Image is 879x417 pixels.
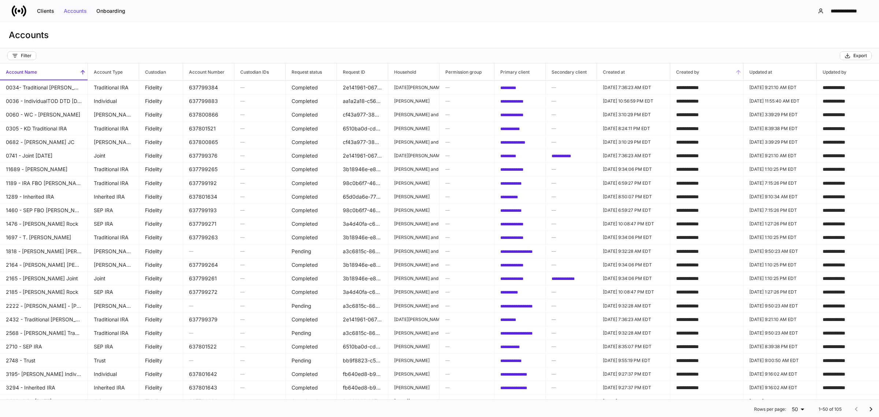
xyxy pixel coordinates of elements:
td: 2025-09-02T23:15:26.128Z [743,203,817,217]
td: Roth IRA [88,258,139,272]
td: 2025-09-03T11:36:23.909Z [597,149,670,163]
td: 15460fe6-2b34-4a60-838c-13265e26af3c [494,230,546,244]
td: Roth IRA [88,135,139,149]
td: Fidelity [139,326,183,340]
span: Created at [597,63,670,80]
h6: — [445,125,488,132]
p: [DATE] 11:55:40 AM EDT [749,98,811,104]
p: [DATE] 10:56:59 PM EDT [603,98,664,104]
h6: — [445,152,488,159]
p: [DATE] 9:21:10 AM EDT [749,153,811,159]
p: [DATE] 7:15:26 PM EDT [749,207,811,213]
h6: — [445,302,488,309]
td: Individual [88,94,139,108]
p: [DATE] 1:10:25 PM EDT [749,235,811,240]
h6: — [240,302,279,309]
td: 637799384 [183,81,234,95]
h6: — [240,220,279,227]
td: Completed [286,313,337,326]
td: 2025-09-04T13:32:28.645Z [597,299,670,313]
h6: Created at [597,69,625,75]
h6: — [552,179,591,186]
h6: Account Number [183,69,225,75]
td: Fidelity [139,176,183,190]
td: 637799263 [183,230,234,244]
td: 3b18946e-e832-4207-a2c6-f481afec7ba9 [337,162,388,176]
p: [DATE][PERSON_NAME] and [PERSON_NAME] [394,153,433,159]
td: 2025-09-03T17:27:26.212Z [743,217,817,231]
td: 2025-09-03T17:10:25.531Z [743,162,817,176]
button: Clients [32,5,59,17]
span: Household [388,63,439,80]
h6: Permission group [439,69,482,75]
span: Account Number [183,63,234,80]
p: [DATE] 8:39:38 PM EDT [749,125,811,131]
td: 98c0b6f7-469f-4ab3-9059-c441efd51d57 [337,203,388,217]
td: Completed [286,108,337,122]
td: cf43a977-3891-401d-b04c-5ba2e56cf14b [337,135,388,149]
td: 2025-09-03T01:34:06.805Z [597,272,670,285]
h6: — [240,207,279,214]
td: Completed [286,149,337,163]
td: Pending [286,326,337,340]
td: 2025-09-04T13:50:23.022Z [743,326,817,340]
button: Accounts [59,5,92,17]
p: [PERSON_NAME] and [PERSON_NAME] [394,235,433,240]
td: Fidelity [139,299,183,313]
p: [DATE] 9:10:34 AM EDT [749,193,811,199]
td: 2025-09-03T01:34:06.808Z [597,230,670,244]
td: 8c508425-292b-40ce-9551-bf8639bf531a [494,149,546,163]
h6: — [240,234,279,241]
td: 3a4d40fa-c60c-406f-8766-d76e56d431f7 [337,217,388,231]
div: Export [845,53,867,59]
td: 2025-09-03T02:08:47.150Z [597,285,670,299]
td: Fidelity [139,217,183,231]
td: a3c6815c-863a-4c3c-ac72-af7a7e3ae95f [337,244,388,258]
h6: — [552,234,591,241]
td: a90c9321-f1c3-4d1f-a93b-d4be18c3166a [494,94,546,108]
td: Inherited IRA [88,190,139,204]
h6: — [552,193,591,200]
h6: Updated by [817,69,846,75]
h6: — [445,84,488,91]
td: 637799264 [183,258,234,272]
td: 2025-09-02T23:15:26.128Z [743,176,817,190]
td: 2025-09-03T11:36:23.913Z [597,81,670,95]
td: 2025-09-03T19:10:29.998Z [597,108,670,122]
h6: Secondary client [546,69,587,75]
td: 2025-09-03T17:10:25.531Z [743,272,817,285]
td: Pending [286,244,337,258]
td: Completed [286,285,337,299]
span: Updated at [743,63,816,80]
p: [DATE] 3:10:29 PM EDT [603,112,664,118]
td: 2025-09-03T15:55:40.266Z [743,94,817,108]
td: f432a089-bebc-4007-827b-1ecf9140c6e3 [494,272,546,285]
p: [PERSON_NAME] [394,207,433,213]
td: a3c6815c-863a-4c3c-ac72-af7a7e3ae95f [337,326,388,340]
td: Completed [286,94,337,108]
p: [DATE] 7:36:23 AM EDT [603,85,664,91]
h6: — [240,275,279,282]
td: 2025-09-03T13:21:10.314Z [743,149,817,163]
h6: — [552,316,591,323]
span: Request status [286,63,337,80]
div: 50 [789,406,807,413]
h6: Request ID [337,69,365,75]
p: [PERSON_NAME] [394,193,433,199]
h6: — [445,275,488,282]
h6: — [552,302,591,309]
p: [DATE] 9:34:06 PM EDT [603,235,664,240]
span: Permission group [439,63,494,80]
td: Traditional IRA [88,162,139,176]
h6: Account Type [88,69,123,75]
p: [DATE] 9:32:28 AM EDT [603,248,664,254]
button: Filter [7,51,36,60]
td: Fidelity [139,81,183,95]
p: [DATE] 7:36:23 AM EDT [603,153,664,159]
td: 6f0772eb-a2ce-4744-bee2-714efe1c59c6 [494,244,546,258]
p: [DATE] 9:21:10 AM EDT [749,85,811,91]
td: 3b18946e-e832-4207-a2c6-f481afec7ba9 [337,258,388,272]
td: 2025-09-03T19:10:29.998Z [597,135,670,149]
td: Completed [286,258,337,272]
td: 637799261 [183,272,234,285]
